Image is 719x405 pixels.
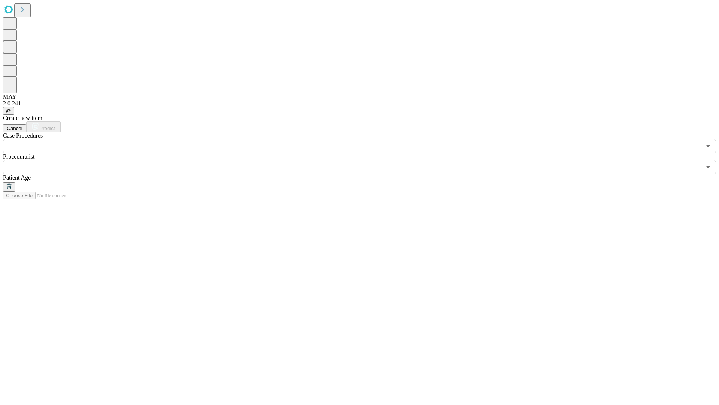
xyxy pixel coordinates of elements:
[3,115,42,121] span: Create new item
[7,126,22,131] span: Cancel
[6,108,11,114] span: @
[3,93,716,100] div: MAY
[703,141,713,151] button: Open
[26,121,61,132] button: Predict
[3,132,43,139] span: Scheduled Procedure
[3,153,34,160] span: Proceduralist
[3,107,14,115] button: @
[39,126,55,131] span: Predict
[3,100,716,107] div: 2.0.241
[703,162,713,172] button: Open
[3,124,26,132] button: Cancel
[3,174,31,181] span: Patient Age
